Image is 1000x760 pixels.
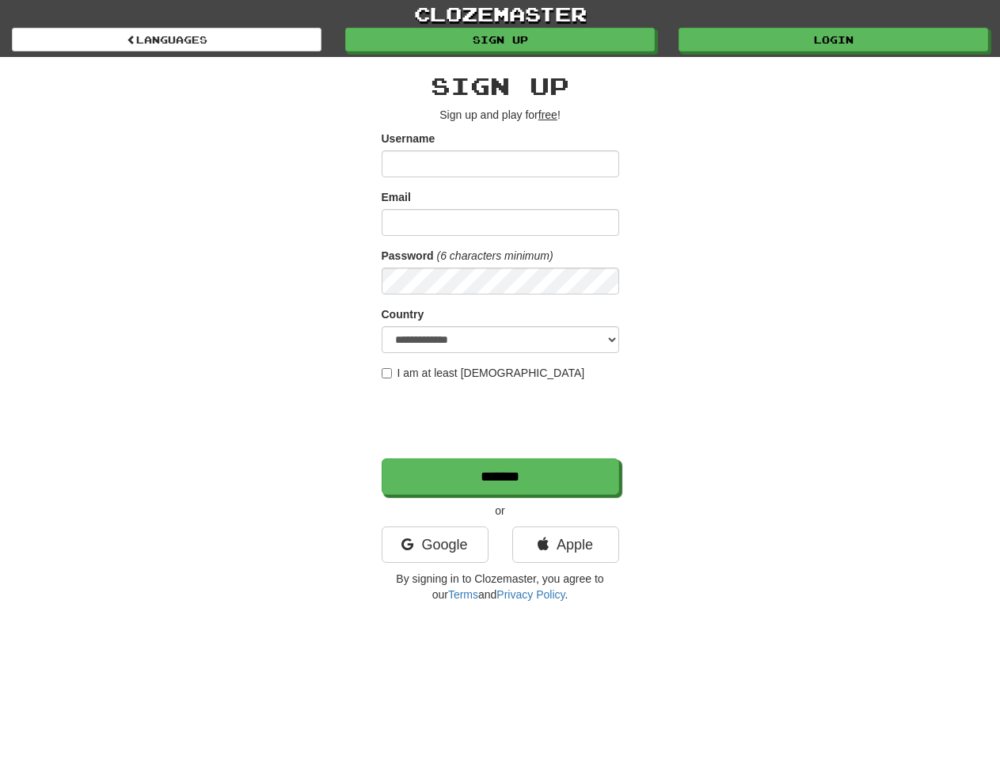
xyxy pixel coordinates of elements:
em: (6 characters minimum) [437,249,553,262]
label: Username [382,131,435,146]
a: Privacy Policy [496,588,565,601]
label: I am at least [DEMOGRAPHIC_DATA] [382,365,585,381]
label: Email [382,189,411,205]
p: or [382,503,619,519]
h2: Sign up [382,73,619,99]
a: Login [679,28,988,51]
a: Languages [12,28,321,51]
p: Sign up and play for ! [382,107,619,123]
a: Google [382,526,489,563]
iframe: reCAPTCHA [382,389,622,450]
a: Terms [448,588,478,601]
input: I am at least [DEMOGRAPHIC_DATA] [382,368,392,378]
label: Password [382,248,434,264]
p: By signing in to Clozemaster, you agree to our and . [382,571,619,602]
label: Country [382,306,424,322]
a: Apple [512,526,619,563]
u: free [538,108,557,121]
a: Sign up [345,28,655,51]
